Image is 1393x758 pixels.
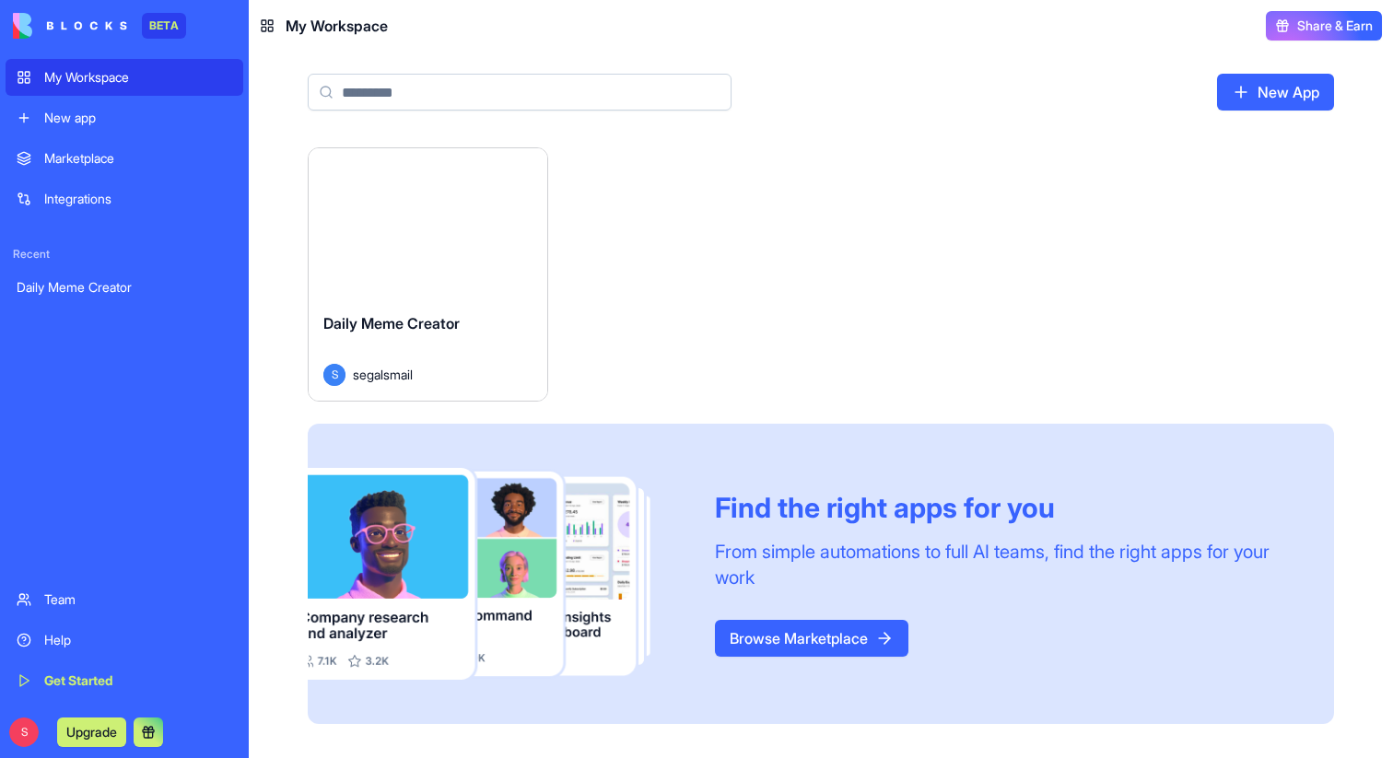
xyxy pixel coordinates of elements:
a: Daily Meme Creator [6,269,243,306]
a: New App [1217,74,1334,111]
div: My Workspace [44,68,232,87]
span: S [323,364,345,386]
div: Daily Meme Creator [17,278,232,297]
div: Team [44,590,232,609]
a: My Workspace [6,59,243,96]
div: Get Started [44,671,232,690]
img: Frame_181_egmpey.png [308,468,685,680]
a: Team [6,581,243,618]
a: Marketplace [6,140,243,177]
div: New app [44,109,232,127]
span: S [9,717,39,747]
div: Marketplace [44,149,232,168]
div: From simple automations to full AI teams, find the right apps for your work [715,539,1290,590]
span: Recent [6,247,243,262]
span: My Workspace [286,15,388,37]
div: Integrations [44,190,232,208]
span: Daily Meme Creator [323,314,460,332]
div: Help [44,631,232,649]
img: logo [13,13,127,39]
span: Share & Earn [1297,17,1373,35]
a: New app [6,99,243,136]
div: Find the right apps for you [715,491,1290,524]
button: Share & Earn [1266,11,1382,41]
a: Upgrade [57,722,126,741]
span: segalsmail [353,365,413,384]
a: Help [6,622,243,659]
a: Daily Meme CreatorSsegalsmail [308,147,548,402]
a: BETA [13,13,186,39]
a: Get Started [6,662,243,699]
a: Browse Marketplace [715,620,908,657]
button: Upgrade [57,717,126,747]
div: BETA [142,13,186,39]
a: Integrations [6,181,243,217]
